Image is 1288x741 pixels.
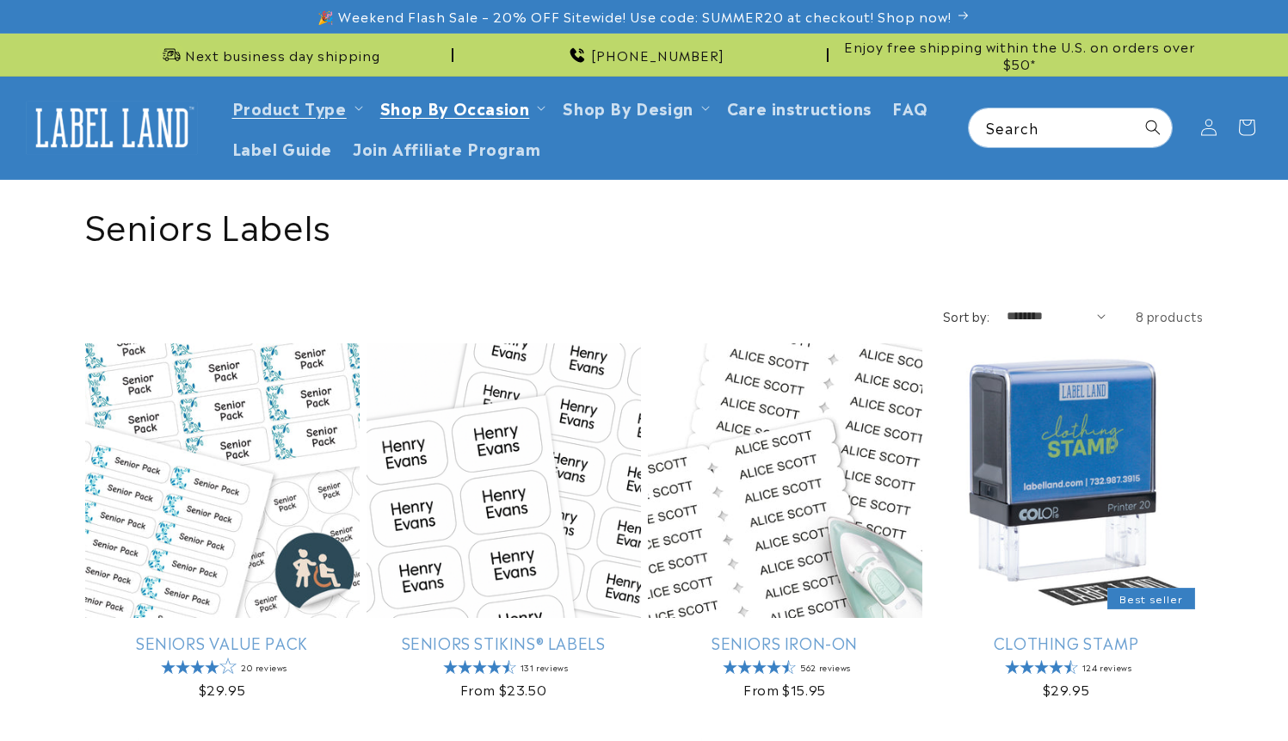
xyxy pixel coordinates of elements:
[85,34,453,76] div: Announcement
[648,633,922,652] a: Seniors Iron-On
[882,87,939,127] a: FAQ
[943,307,989,324] label: Sort by:
[460,34,829,76] div: Announcement
[717,87,882,127] a: Care instructions
[892,97,928,117] span: FAQ
[929,633,1204,652] a: Clothing Stamp
[380,97,530,117] span: Shop By Occasion
[317,8,952,25] span: 🎉 Weekend Flash Sale – 20% OFF Sitewide! Use code: SUMMER20 at checkout! Shop now!
[1136,307,1204,324] span: 8 products
[232,138,333,157] span: Label Guide
[222,127,343,168] a: Label Guide
[85,201,1204,246] h1: Seniors Labels
[222,87,370,127] summary: Product Type
[85,633,360,652] a: Seniors Value Pack
[232,96,347,119] a: Product Type
[370,87,553,127] summary: Shop By Occasion
[591,46,724,64] span: [PHONE_NUMBER]
[727,97,872,117] span: Care instructions
[342,127,551,168] a: Join Affiliate Program
[26,101,198,154] img: Label Land
[927,660,1271,724] iframe: Gorgias Floating Chat
[185,46,380,64] span: Next business day shipping
[20,95,205,161] a: Label Land
[1134,108,1172,146] button: Search
[563,96,693,119] a: Shop By Design
[835,38,1204,71] span: Enjoy free shipping within the U.S. on orders over $50*
[835,34,1204,76] div: Announcement
[367,633,641,652] a: Seniors Stikins® Labels
[353,138,540,157] span: Join Affiliate Program
[552,87,716,127] summary: Shop By Design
